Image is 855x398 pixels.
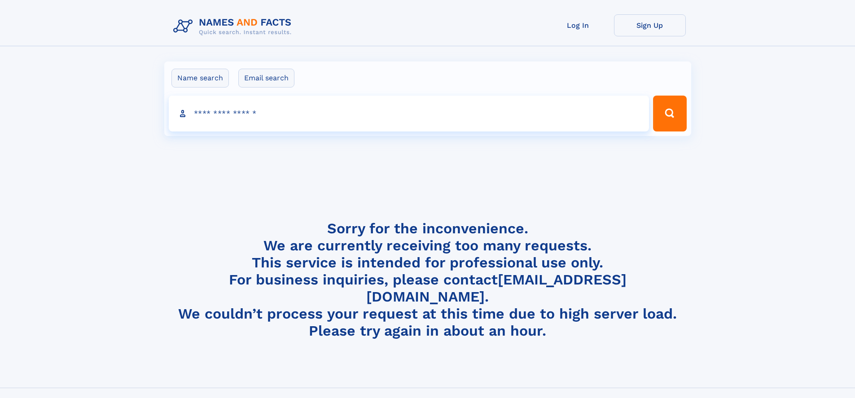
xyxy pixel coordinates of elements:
[170,220,686,340] h4: Sorry for the inconvenience. We are currently receiving too many requests. This service is intend...
[653,96,686,131] button: Search Button
[171,69,229,87] label: Name search
[170,14,299,39] img: Logo Names and Facts
[238,69,294,87] label: Email search
[542,14,614,36] a: Log In
[366,271,627,305] a: [EMAIL_ADDRESS][DOMAIN_NAME]
[614,14,686,36] a: Sign Up
[169,96,649,131] input: search input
